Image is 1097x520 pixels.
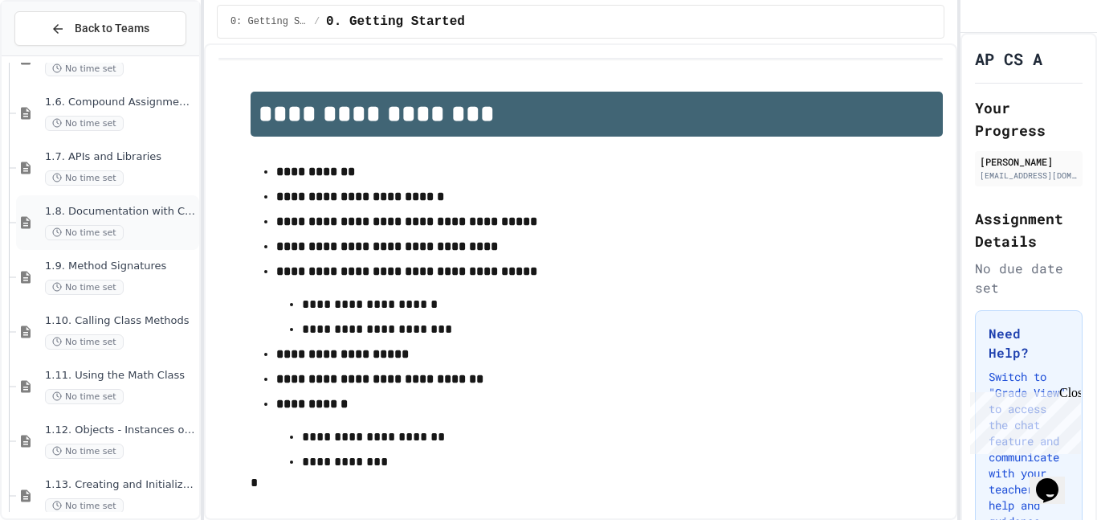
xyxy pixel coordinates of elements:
[75,20,149,37] span: Back to Teams
[326,12,465,31] span: 0. Getting Started
[230,15,308,28] span: 0: Getting Started
[1030,456,1081,504] iframe: chat widget
[980,170,1078,182] div: [EMAIL_ADDRESS][DOMAIN_NAME]
[964,386,1081,454] iframe: chat widget
[6,6,111,102] div: Chat with us now!Close
[975,96,1083,141] h2: Your Progress
[975,207,1083,252] h2: Assignment Details
[975,47,1042,70] h1: AP CS A
[980,154,1078,169] div: [PERSON_NAME]
[989,324,1069,362] h3: Need Help?
[14,11,186,46] button: Back to Teams
[975,259,1083,297] div: No due date set
[314,15,320,28] span: /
